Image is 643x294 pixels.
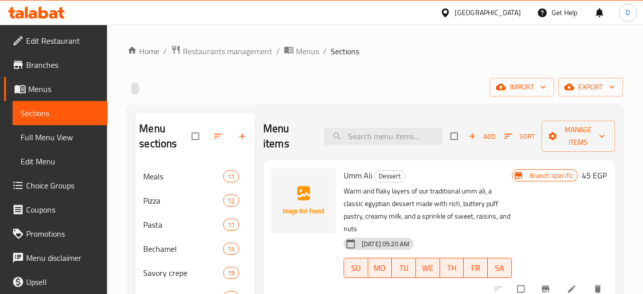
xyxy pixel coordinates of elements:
[348,261,364,275] span: SU
[550,124,607,149] span: Manage items
[284,45,319,58] a: Menus
[163,45,167,57] li: /
[223,170,239,182] div: items
[392,258,416,278] button: TU
[135,261,255,285] div: Savory crepe19
[323,45,327,57] li: /
[13,149,108,173] a: Edit Menu
[324,128,443,145] input: search
[223,194,239,207] div: items
[525,171,577,180] span: Branch specific
[231,125,255,147] button: Add section
[207,125,231,147] span: Sort sections
[542,121,615,152] button: Manage items
[263,121,312,151] h2: Menu items
[21,155,99,167] span: Edit Menu
[224,172,239,181] span: 11
[143,219,223,231] span: Pasta
[331,45,359,57] span: Sections
[396,261,412,275] span: TU
[224,196,239,206] span: 12
[135,237,255,261] div: Bechamel14
[26,204,99,216] span: Coupons
[498,81,546,93] span: import
[224,268,239,278] span: 19
[466,129,498,144] span: Add item
[582,168,607,182] h6: 45 EGP
[135,213,255,237] div: Pasta11
[143,267,223,279] span: Savory crepe
[28,83,99,95] span: Menus
[488,258,512,278] button: SA
[171,45,272,58] a: Restaurants management
[464,258,488,278] button: FR
[358,239,413,249] span: [DATE] 05:20 AM
[186,127,207,146] span: Select all sections
[4,53,108,77] a: Branches
[566,81,615,93] span: export
[127,45,159,57] a: Home
[224,244,239,254] span: 14
[143,243,223,255] span: Bechamel
[490,78,554,96] button: import
[498,129,542,144] span: Sort items
[4,222,108,246] a: Promotions
[4,198,108,222] a: Coupons
[444,261,460,275] span: TH
[26,252,99,264] span: Menu disclaimer
[139,121,192,151] h2: Menu sections
[4,246,108,270] a: Menu disclaimer
[374,170,405,182] div: Dessert
[625,7,630,18] span: D
[135,188,255,213] div: Pizza12
[344,185,512,235] p: Warm and flaky layers of our traditional umm ali, a classic egyptian dessert made with rich, butt...
[223,219,239,231] div: items
[466,129,498,144] button: Add
[455,7,521,18] div: [GEOGRAPHIC_DATA]
[4,173,108,198] a: Choice Groups
[21,131,99,143] span: Full Menu View
[375,170,405,182] span: Dessert
[372,261,388,275] span: MO
[420,261,436,275] span: WE
[344,168,372,183] span: Umm Ali
[26,59,99,71] span: Branches
[127,45,623,58] nav: breadcrumb
[276,45,280,57] li: /
[504,131,535,142] span: Sort
[21,107,99,119] span: Sections
[223,267,239,279] div: items
[4,29,108,53] a: Edit Restaurant
[296,45,319,57] span: Menus
[224,220,239,230] span: 11
[440,258,464,278] button: TH
[143,170,223,182] span: Meals
[13,101,108,125] a: Sections
[567,284,579,294] a: Edit menu item
[492,261,508,275] span: SA
[26,35,99,47] span: Edit Restaurant
[223,243,239,255] div: items
[183,45,272,57] span: Restaurants management
[468,261,484,275] span: FR
[26,179,99,191] span: Choice Groups
[468,131,495,142] span: Add
[344,258,368,278] button: SU
[143,194,223,207] span: Pizza
[135,164,255,188] div: Meals11
[26,228,99,240] span: Promotions
[558,78,623,96] button: export
[368,258,392,278] button: MO
[502,129,538,144] button: Sort
[4,270,108,294] a: Upsell
[416,258,440,278] button: WE
[271,168,336,233] img: Umm Ali
[445,127,466,146] span: Select section
[13,125,108,149] a: Full Menu View
[4,77,108,101] a: Menus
